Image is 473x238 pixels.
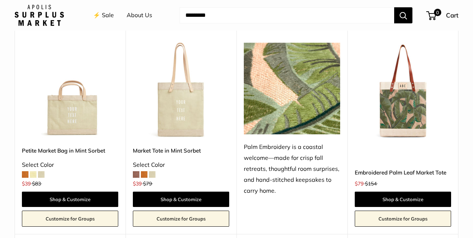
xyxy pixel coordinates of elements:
img: Petite Market Bag in Mint Sorbet [22,43,118,139]
div: Palm Embroidery is a coastal welcome—made for crisp fall retreats, thoughtful room surprises, and... [244,142,340,196]
a: Embroidered Palm Leaf Market Totedescription_A multi-layered motif with eight varying thread colors. [355,43,451,139]
a: Customize for Groups [355,211,451,227]
a: ⚡️ Sale [93,10,114,21]
a: Customize for Groups [22,211,118,227]
a: Shop & Customize [22,192,118,207]
a: About Us [127,10,152,21]
span: $83 [32,180,41,187]
span: $154 [365,180,377,187]
a: Petite Market Bag in Mint SorbetPetite Market Bag in Mint Sorbet [22,43,118,139]
a: Petite Market Bag in Mint Sorbet [22,146,118,155]
div: Select Color [133,160,229,170]
a: Market Tote in Mint SorbetMarket Tote in Mint Sorbet [133,43,229,139]
img: Embroidered Palm Leaf Market Tote [355,43,451,139]
input: Search... [180,7,394,23]
a: Shop & Customize [133,192,229,207]
a: 0 Cart [427,9,458,21]
span: $39 [22,180,31,187]
a: Shop & Customize [355,192,451,207]
img: Apolis: Surplus Market [15,5,64,26]
span: 0 [434,9,441,16]
a: Market Tote in Mint Sorbet [133,146,229,155]
span: $39 [133,180,142,187]
span: Cart [446,11,458,19]
img: Palm Embroidery is a coastal welcome—made for crisp fall retreats, thoughtful room surprises, and... [244,43,340,134]
button: Search [394,7,412,23]
img: Market Tote in Mint Sorbet [133,43,229,139]
div: Select Color [22,160,118,170]
span: $79 [355,180,364,187]
a: Embroidered Palm Leaf Market Tote [355,168,451,177]
span: $79 [143,180,152,187]
a: Customize for Groups [133,211,229,227]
